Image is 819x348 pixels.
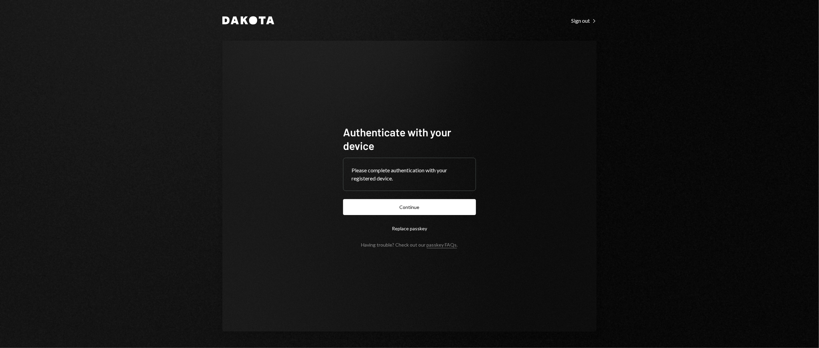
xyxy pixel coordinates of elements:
[352,166,467,182] div: Please complete authentication with your registered device.
[361,242,458,248] div: Having trouble? Check out our .
[427,242,457,248] a: passkey FAQs
[343,220,476,236] button: Replace passkey
[343,199,476,215] button: Continue
[571,17,597,24] a: Sign out
[343,125,476,152] h1: Authenticate with your device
